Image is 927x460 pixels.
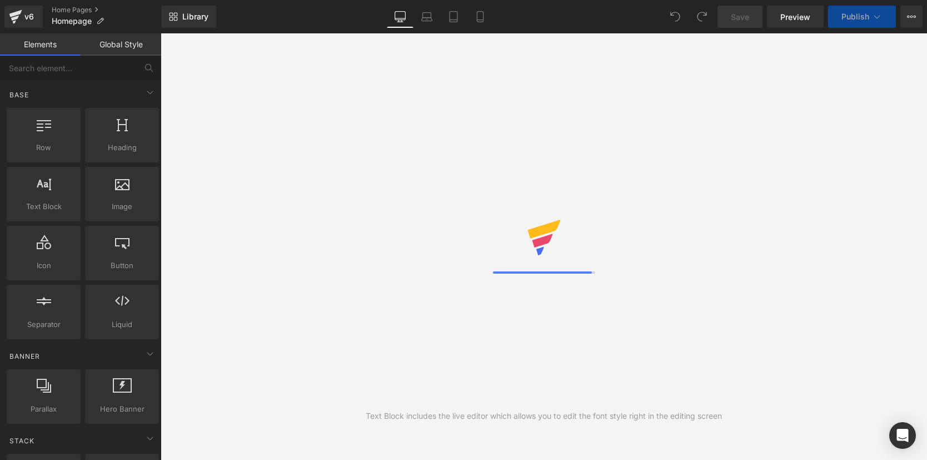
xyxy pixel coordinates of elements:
span: Image [88,201,156,212]
a: Preview [767,6,824,28]
a: New Library [161,6,216,28]
span: Base [8,90,30,100]
span: Text Block [10,201,77,212]
button: Publish [828,6,896,28]
span: Stack [8,436,36,446]
span: Liquid [88,319,156,330]
span: Separator [10,319,77,330]
span: Hero Banner [88,403,156,415]
span: Save [731,11,749,23]
span: Library [182,12,208,22]
span: Icon [10,260,77,271]
span: Button [88,260,156,271]
div: v6 [22,9,36,24]
span: Parallax [10,403,77,415]
span: Preview [780,11,810,23]
span: Banner [8,351,41,362]
a: v6 [4,6,43,28]
span: Publish [841,12,869,21]
a: Laptop [413,6,440,28]
span: Homepage [52,17,92,26]
a: Desktop [387,6,413,28]
span: Heading [88,142,156,154]
span: Row [10,142,77,154]
div: Text Block includes the live editor which allows you to edit the font style right in the editing ... [366,410,722,422]
button: More [900,6,923,28]
a: Global Style [81,33,161,56]
a: Home Pages [52,6,161,14]
button: Redo [691,6,713,28]
a: Mobile [467,6,494,28]
div: Open Intercom Messenger [889,422,916,449]
a: Tablet [440,6,467,28]
button: Undo [664,6,686,28]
